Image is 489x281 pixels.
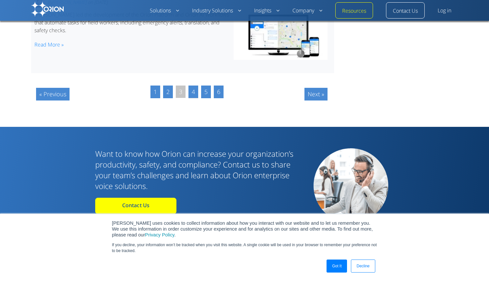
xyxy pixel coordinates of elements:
[304,88,328,100] a: Next »
[145,232,174,237] a: Privacy Policy
[372,206,489,281] iframe: Chat Widget
[234,7,331,63] img: Orion Dispatch Console and Samsung Devices
[31,83,334,101] nav: Posts
[150,7,179,15] a: Solutions
[314,148,388,223] img: Contact Us
[176,86,186,98] span: 3
[31,2,64,17] img: Orion
[36,88,70,100] a: « Previous
[201,86,211,98] a: 5
[95,198,176,214] a: Contact Us
[95,148,308,225] div: Want to know how Orion can increase your organization’s productivity, safety, and compliance? Con...
[34,41,64,49] a: Read More »
[112,221,373,237] span: [PERSON_NAME] uses cookies to collect information about how you interact with our website and to ...
[192,7,241,15] a: Industry Solutions
[34,11,230,34] p: [PERSON_NAME] led the development of the Orion Platform and Orion AI Workflows that automate task...
[342,7,366,15] a: Resources
[254,7,279,15] a: Insights
[327,260,347,273] a: Got It
[188,86,198,98] a: 4
[292,7,322,15] a: Company
[214,86,224,98] a: 6
[351,260,375,273] a: Decline
[150,86,160,98] a: 1
[438,7,451,15] a: Log in
[163,86,173,98] a: 2
[112,242,377,254] p: If you decline, your information won’t be tracked when you visit this website. A single cookie wi...
[393,7,418,15] a: Contact Us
